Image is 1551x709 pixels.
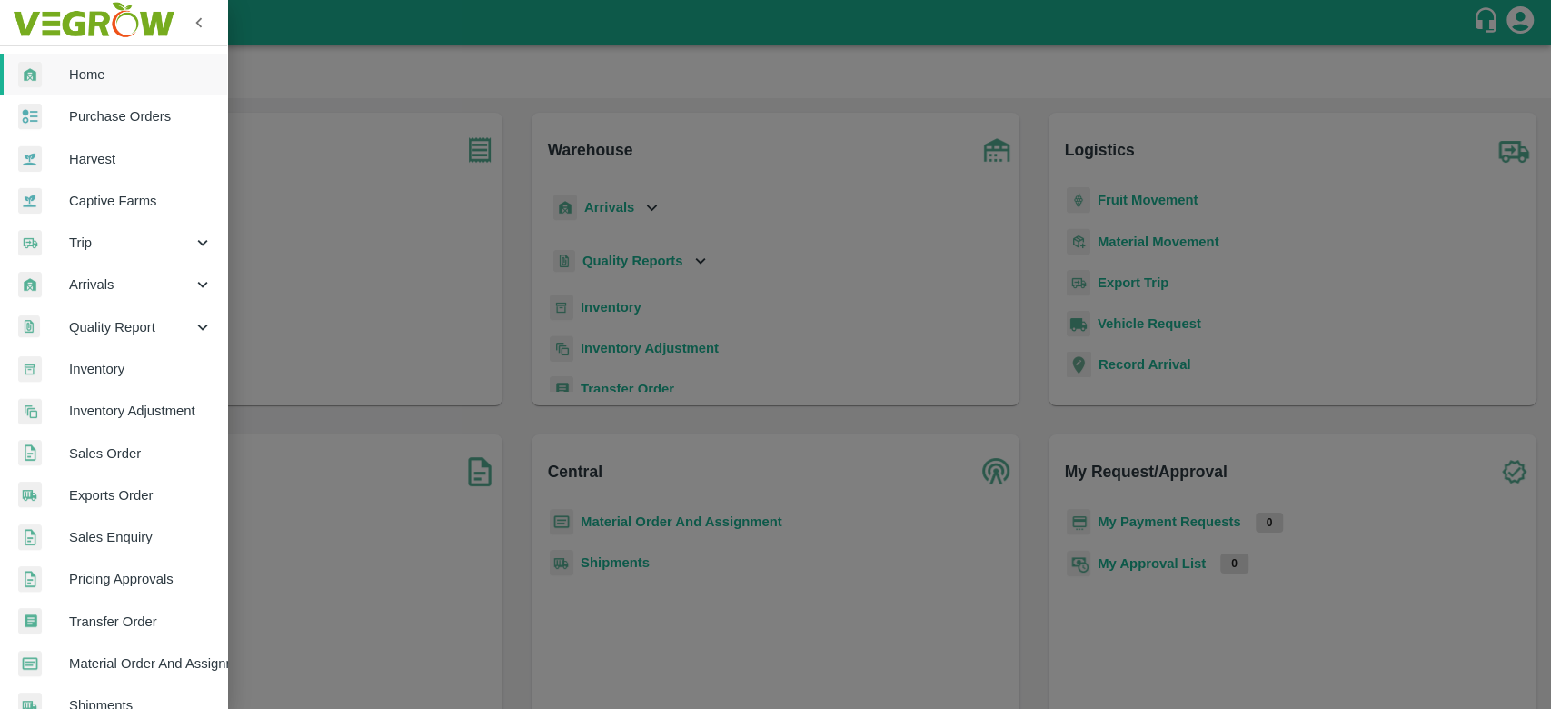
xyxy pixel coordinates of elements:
[18,482,42,508] img: shipments
[18,440,42,466] img: sales
[69,485,213,505] span: Exports Order
[69,527,213,547] span: Sales Enquiry
[18,398,42,424] img: inventory
[69,149,213,169] span: Harvest
[69,654,213,674] span: Material Order And Assignment
[18,315,40,338] img: qualityReport
[69,65,213,85] span: Home
[18,62,42,88] img: whArrival
[69,191,213,211] span: Captive Farms
[18,608,42,634] img: whTransfer
[69,106,213,126] span: Purchase Orders
[18,230,42,256] img: delivery
[18,145,42,173] img: harvest
[18,187,42,215] img: harvest
[18,272,42,298] img: whArrival
[69,401,213,421] span: Inventory Adjustment
[18,104,42,130] img: reciept
[69,359,213,379] span: Inventory
[18,566,42,593] img: sales
[18,524,42,551] img: sales
[18,651,42,677] img: centralMaterial
[69,569,213,589] span: Pricing Approvals
[18,356,42,383] img: whInventory
[69,444,213,464] span: Sales Order
[69,233,193,253] span: Trip
[69,612,213,632] span: Transfer Order
[69,317,193,337] span: Quality Report
[69,275,193,295] span: Arrivals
